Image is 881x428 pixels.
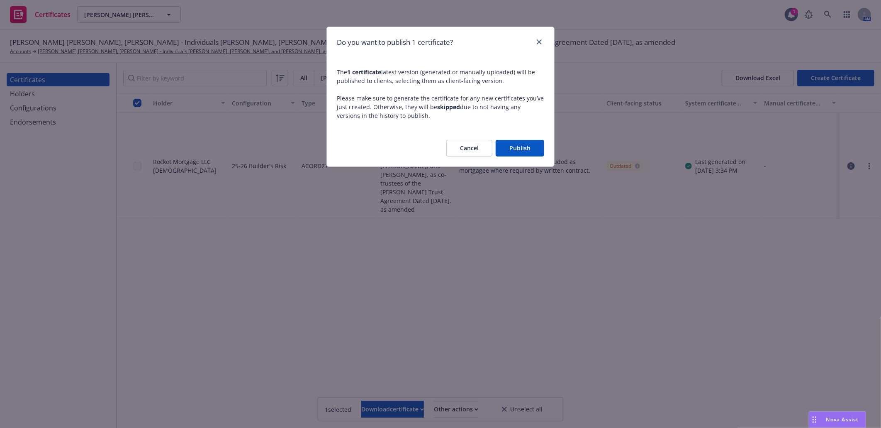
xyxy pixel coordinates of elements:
button: Nova Assist [809,411,866,428]
span: Nova Assist [826,416,859,423]
button: Publish [496,140,544,157]
b: 1 certificate [347,68,381,76]
b: skipped [437,103,460,111]
button: Cancel [446,140,492,157]
p: The latest version (generated or manually uploaded) will be published to clients, selecting them ... [337,68,544,85]
div: Drag to move [809,412,820,428]
a: close [534,37,544,47]
h1: Do you want to publish 1 certificate? [337,37,453,48]
p: Please make sure to generate the certificate for any new certificates you’ve just created. Otherw... [337,94,544,120]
